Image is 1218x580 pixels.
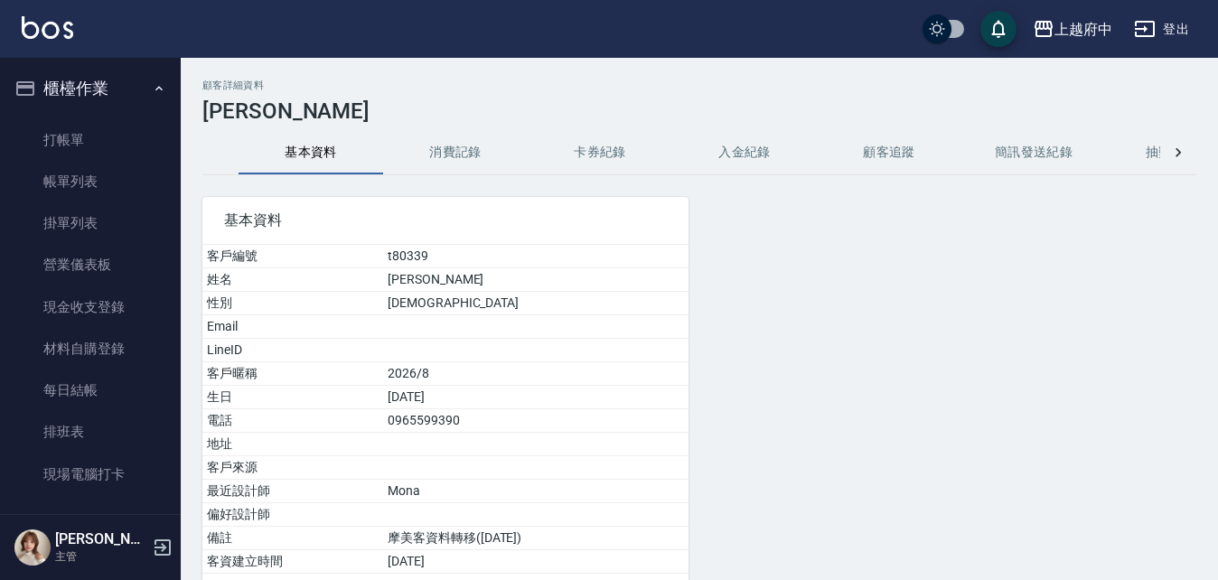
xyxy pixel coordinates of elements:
button: 預約管理 [7,502,173,549]
td: 地址 [202,433,383,456]
h5: [PERSON_NAME] [55,530,147,548]
td: 客戶暱稱 [202,362,383,386]
td: [DATE] [383,386,689,409]
a: 現金收支登錄 [7,286,173,328]
td: 電話 [202,409,383,433]
td: 生日 [202,386,383,409]
a: 每日結帳 [7,370,173,411]
td: 客資建立時間 [202,550,383,574]
h2: 顧客詳細資料 [202,80,1196,91]
td: LineID [202,339,383,362]
h3: [PERSON_NAME] [202,98,1196,124]
button: 基本資料 [239,131,383,174]
td: [DATE] [383,550,689,574]
td: 客戶編號 [202,245,383,268]
td: [PERSON_NAME] [383,268,689,292]
button: 顧客追蹤 [817,131,961,174]
span: 基本資料 [224,211,667,229]
td: Mona [383,480,689,503]
a: 打帳單 [7,119,173,161]
td: 客戶來源 [202,456,383,480]
div: 上越府中 [1054,18,1112,41]
td: 最近設計師 [202,480,383,503]
button: 消費記錄 [383,131,528,174]
button: 卡券紀錄 [528,131,672,174]
button: 入金紀錄 [672,131,817,174]
button: 登出 [1127,13,1196,46]
td: 性別 [202,292,383,315]
a: 材料自購登錄 [7,328,173,370]
a: 營業儀表板 [7,244,173,285]
td: t80339 [383,245,689,268]
td: 0965599390 [383,409,689,433]
a: 掛單列表 [7,202,173,244]
td: Email [202,315,383,339]
td: 備註 [202,527,383,550]
td: [DEMOGRAPHIC_DATA] [383,292,689,315]
button: 簡訊發送紀錄 [961,131,1106,174]
img: Person [14,529,51,566]
button: save [980,11,1017,47]
td: 姓名 [202,268,383,292]
img: Logo [22,16,73,39]
td: 偏好設計師 [202,503,383,527]
a: 現場電腦打卡 [7,454,173,495]
button: 櫃檯作業 [7,65,173,112]
td: 2026/8 [383,362,689,386]
p: 主管 [55,548,147,565]
button: 上越府中 [1026,11,1120,48]
a: 帳單列表 [7,161,173,202]
td: 摩美客資料轉移([DATE]) [383,527,689,550]
a: 排班表 [7,411,173,453]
